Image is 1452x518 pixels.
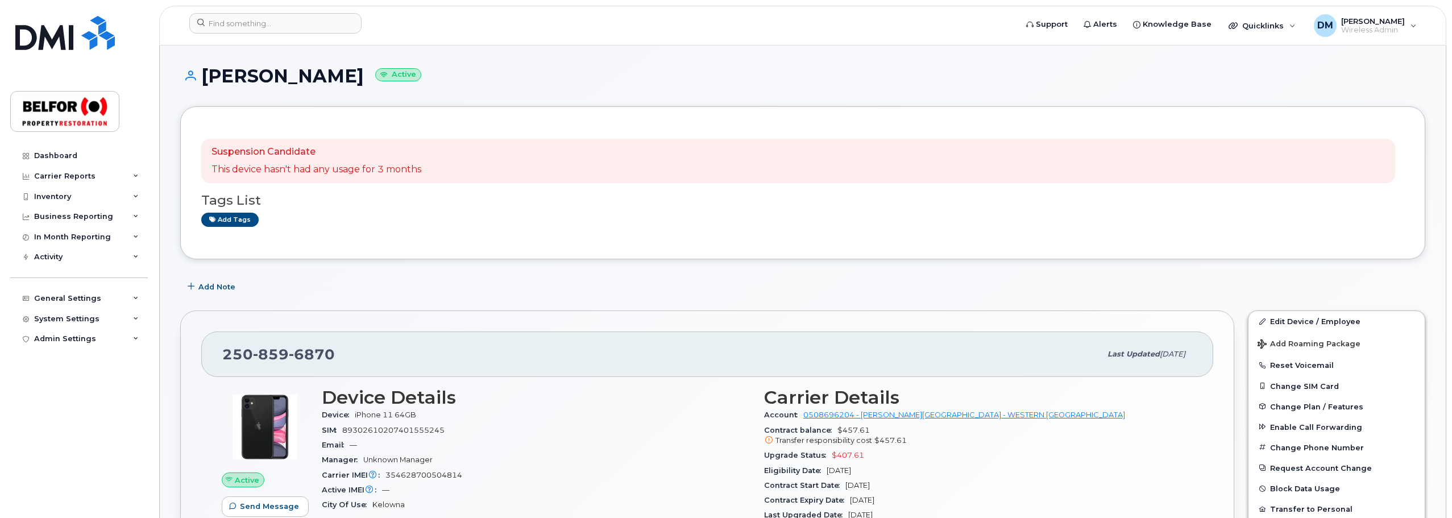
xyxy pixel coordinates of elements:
span: 250 [222,346,335,363]
h3: Device Details [322,387,750,408]
a: 0508696204 - [PERSON_NAME][GEOGRAPHIC_DATA] - WESTERN [GEOGRAPHIC_DATA] [803,411,1125,419]
span: — [350,441,357,449]
span: 859 [253,346,289,363]
span: Account [764,411,803,419]
p: This device hasn't had any usage for 3 months [211,163,421,176]
a: Edit Device / Employee [1248,311,1425,331]
button: Send Message [222,496,309,517]
button: Request Account Change [1248,458,1425,478]
span: Upgrade Status [764,451,832,459]
span: [DATE] [827,466,851,475]
button: Change Plan / Features [1248,396,1425,417]
span: Change Plan / Features [1270,402,1363,411]
h1: [PERSON_NAME] [180,66,1425,86]
span: $407.61 [832,451,864,459]
h3: Carrier Details [764,387,1193,408]
span: Eligibility Date [764,466,827,475]
span: — [382,486,389,494]
span: [DATE] [1160,350,1185,358]
span: iPhone 11 64GB [355,411,416,419]
button: Block Data Usage [1248,478,1425,499]
span: Last updated [1107,350,1160,358]
p: Suspension Candidate [211,146,421,159]
button: Reset Voicemail [1248,355,1425,375]
span: Transfer responsibility cost [775,436,872,445]
span: Add Note [198,281,235,292]
span: $457.61 [874,436,907,445]
a: Add tags [201,213,259,227]
span: Carrier IMEI [322,471,385,479]
span: $457.61 [764,426,1193,446]
span: Kelowna [372,500,405,509]
span: Enable Call Forwarding [1270,422,1362,431]
span: SIM [322,426,342,434]
button: Add Roaming Package [1248,331,1425,355]
span: Unknown Manager [363,455,433,464]
span: City Of Use [322,500,372,509]
span: Email [322,441,350,449]
button: Add Note [180,276,245,297]
span: Active [235,475,259,486]
span: Device [322,411,355,419]
span: [DATE] [850,496,874,504]
img: iPhone_11.jpg [231,393,299,461]
span: Manager [322,455,363,464]
span: [DATE] [845,481,870,490]
small: Active [375,68,421,81]
span: 89302610207401555245 [342,426,445,434]
span: Contract Expiry Date [764,496,850,504]
span: Add Roaming Package [1258,339,1360,350]
button: Change SIM Card [1248,376,1425,396]
span: Contract balance [764,426,837,434]
span: Send Message [240,501,299,512]
button: Enable Call Forwarding [1248,417,1425,437]
button: Change Phone Number [1248,437,1425,458]
span: 354628700504814 [385,471,462,479]
h3: Tags List [201,193,1404,208]
span: Active IMEI [322,486,382,494]
span: Contract Start Date [764,481,845,490]
span: 6870 [289,346,335,363]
